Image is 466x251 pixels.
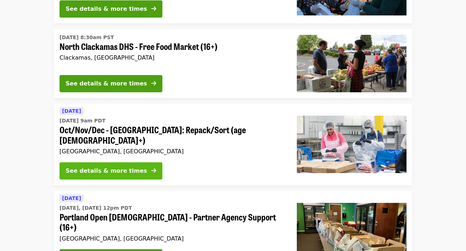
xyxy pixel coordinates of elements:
[297,116,406,173] img: Oct/Nov/Dec - Beaverton: Repack/Sort (age 10+) organized by Oregon Food Bank
[60,235,285,242] div: [GEOGRAPHIC_DATA], [GEOGRAPHIC_DATA]
[62,108,81,114] span: [DATE]
[60,34,114,41] time: [DATE] 8:30am PST
[60,117,105,125] time: [DATE] 9am PDT
[60,75,162,92] button: See details & more times
[60,54,285,61] div: Clackamas, [GEOGRAPHIC_DATA]
[54,104,412,185] a: See details for "Oct/Nov/Dec - Beaverton: Repack/Sort (age 10+)"
[60,41,285,52] span: North Clackamas DHS - Free Food Market (16+)
[151,167,156,174] i: arrow-right icon
[60,212,285,233] span: Portland Open [DEMOGRAPHIC_DATA] - Partner Agency Support (16+)
[297,35,406,92] img: North Clackamas DHS - Free Food Market (16+) organized by Oregon Food Bank
[66,79,147,88] div: See details & more times
[66,5,147,13] div: See details & more times
[60,162,162,180] button: See details & more times
[60,204,132,212] time: [DATE], [DATE] 12pm PDT
[60,125,285,145] span: Oct/Nov/Dec - [GEOGRAPHIC_DATA]: Repack/Sort (age [DEMOGRAPHIC_DATA]+)
[66,167,147,175] div: See details & more times
[54,29,412,98] a: See details for "North Clackamas DHS - Free Food Market (16+)"
[60,148,285,155] div: [GEOGRAPHIC_DATA], [GEOGRAPHIC_DATA]
[151,80,156,87] i: arrow-right icon
[62,195,81,201] span: [DATE]
[151,5,156,12] i: arrow-right icon
[60,0,162,18] button: See details & more times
